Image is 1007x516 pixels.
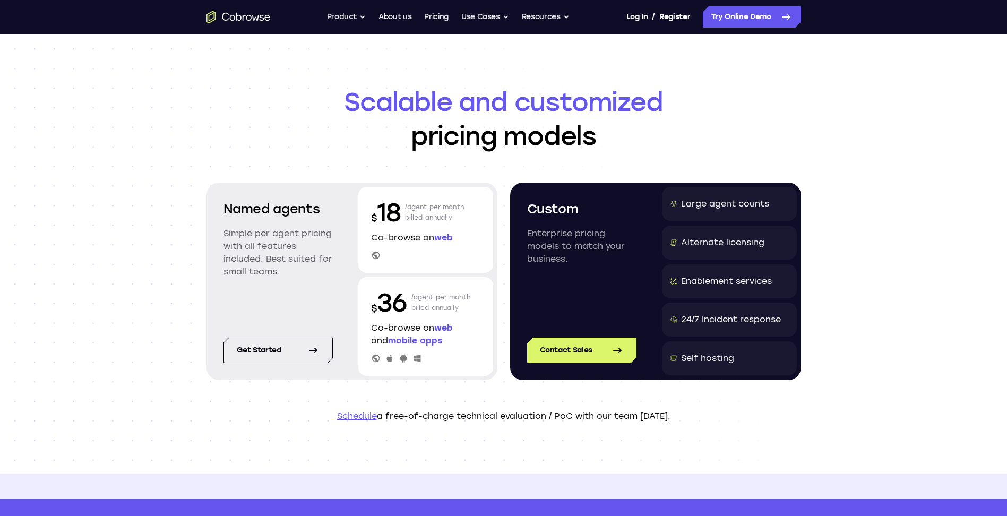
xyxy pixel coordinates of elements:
button: Use Cases [461,6,509,28]
a: Log In [626,6,648,28]
p: Co-browse on [371,231,480,244]
a: Try Online Demo [703,6,801,28]
button: Product [327,6,366,28]
span: web [434,323,453,333]
a: Get started [223,338,333,363]
a: Pricing [424,6,449,28]
span: mobile apps [388,336,442,346]
div: Alternate licensing [681,236,764,249]
p: Simple per agent pricing with all features included. Best suited for small teams. [223,227,333,278]
span: / [652,11,655,23]
p: /agent per month billed annually [405,195,464,229]
h2: Custom [527,200,636,219]
h2: Named agents [223,200,333,219]
a: About us [378,6,411,28]
p: a free-of-charge technical evaluation / PoC with our team [DATE]. [206,410,801,423]
span: $ [371,212,377,224]
p: /agent per month billed annually [411,286,471,320]
p: Co-browse on and [371,322,480,347]
div: 24/7 Incident response [681,313,781,326]
a: Register [659,6,690,28]
span: web [434,233,453,243]
div: Self hosting [681,352,734,365]
a: Go to the home page [206,11,270,23]
button: Resources [522,6,570,28]
p: 18 [371,195,401,229]
a: Schedule [337,411,377,421]
h1: pricing models [206,85,801,153]
span: $ [371,303,377,314]
a: Contact Sales [527,338,636,363]
p: Enterprise pricing models to match your business. [527,227,636,265]
div: Enablement services [681,275,772,288]
span: Scalable and customized [206,85,801,119]
p: 36 [371,286,407,320]
div: Large agent counts [681,197,769,210]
